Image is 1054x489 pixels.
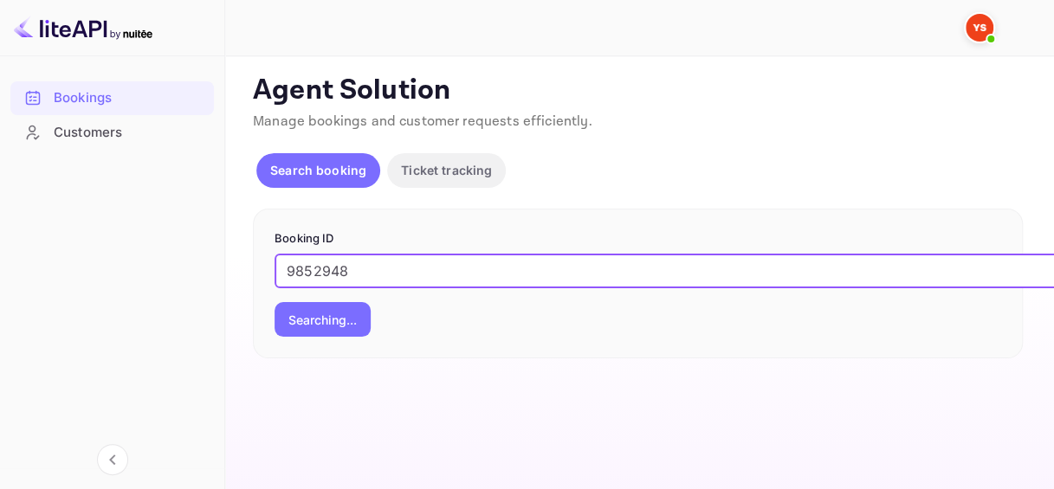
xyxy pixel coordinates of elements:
[253,113,592,131] span: Manage bookings and customer requests efficiently.
[10,81,214,115] div: Bookings
[966,14,993,42] img: Yandex Support
[10,116,214,148] a: Customers
[54,123,205,143] div: Customers
[270,161,366,179] p: Search booking
[10,116,214,150] div: Customers
[253,74,1023,108] p: Agent Solution
[54,88,205,108] div: Bookings
[275,230,1001,248] p: Booking ID
[401,161,492,179] p: Ticket tracking
[275,302,371,337] button: Searching...
[14,14,152,42] img: LiteAPI logo
[97,444,128,475] button: Collapse navigation
[10,81,214,113] a: Bookings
